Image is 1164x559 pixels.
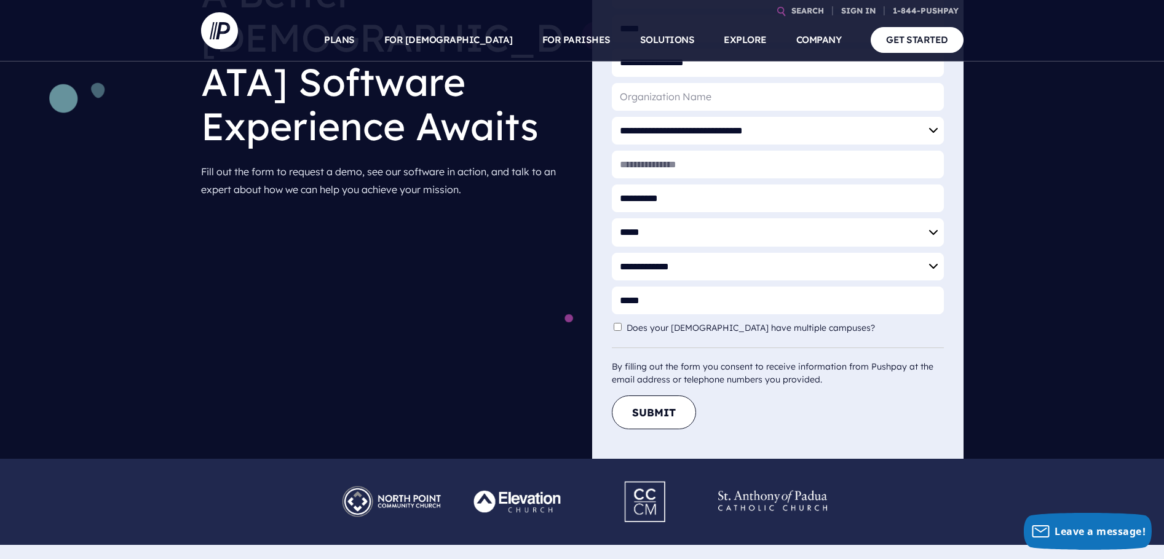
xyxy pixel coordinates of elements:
[612,395,696,429] button: Submit
[601,474,690,486] picture: Pushpay_Logo__CCM
[384,18,513,61] a: FOR [DEMOGRAPHIC_DATA]
[1024,513,1152,550] button: Leave a message!
[709,478,836,491] picture: Pushpay_Logo__StAnthony
[627,323,881,333] label: Does your [DEMOGRAPHIC_DATA] have multiple campuses?
[328,478,455,491] picture: Pushpay_Logo__NorthPoint
[324,18,355,61] a: PLANS
[724,18,767,61] a: EXPLORE
[612,83,944,111] input: Organization Name
[1055,525,1146,538] span: Leave a message!
[871,27,964,52] a: GET STARTED
[455,478,582,491] picture: Pushpay_Logo__Elevation
[542,18,611,61] a: FOR PARISHES
[612,347,944,386] div: By filling out the form you consent to receive information from Pushpay at the email address or t...
[201,158,572,204] p: Fill out the form to request a demo, see our software in action, and talk to an expert about how ...
[796,18,842,61] a: COMPANY
[640,18,695,61] a: SOLUTIONS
